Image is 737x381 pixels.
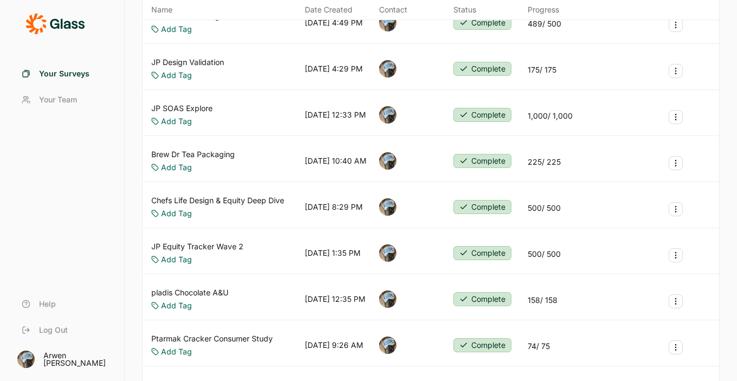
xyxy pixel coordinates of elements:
span: Help [39,299,56,309]
div: 225 / 225 [528,157,561,167]
a: Add Tag [161,254,192,265]
div: Arwen [PERSON_NAME] [43,352,111,367]
img: ocn8z7iqvmiiaveqkfqd.png [379,337,396,354]
div: 489 / 500 [528,18,561,29]
a: Add Tag [161,162,192,173]
span: Name [151,4,172,15]
img: ocn8z7iqvmiiaveqkfqd.png [379,244,396,262]
img: ocn8z7iqvmiiaveqkfqd.png [379,152,396,170]
img: ocn8z7iqvmiiaveqkfqd.png [379,198,396,216]
a: pladis Chocolate A&U [151,287,228,298]
button: Complete [453,338,511,352]
button: Complete [453,246,511,260]
img: ocn8z7iqvmiiaveqkfqd.png [379,60,396,78]
div: 500 / 500 [528,203,561,214]
a: Chefs Life Design & Equity Deep Dive [151,195,284,206]
img: ocn8z7iqvmiiaveqkfqd.png [379,14,396,31]
button: Survey Actions [669,18,683,32]
div: [DATE] 12:33 PM [305,109,366,120]
span: Log Out [39,325,68,335]
span: Date Created [305,4,353,15]
img: ocn8z7iqvmiiaveqkfqd.png [17,351,35,368]
button: Survey Actions [669,294,683,308]
a: JP Design Validation [151,57,224,68]
a: Add Tag [161,208,192,219]
img: ocn8z7iqvmiiaveqkfqd.png [379,106,396,124]
div: Status [453,4,476,15]
div: [DATE] 8:29 PM [305,202,363,212]
div: 1,000 / 1,000 [528,111,573,121]
div: Progress [528,4,559,15]
a: Add Tag [161,346,192,357]
img: ocn8z7iqvmiiaveqkfqd.png [379,290,396,308]
button: Complete [453,108,511,122]
div: [DATE] 10:40 AM [305,156,367,166]
a: JP SOAS Explore [151,103,213,114]
button: Survey Actions [669,340,683,354]
button: Complete [453,292,511,306]
a: Add Tag [161,70,192,81]
button: Complete [453,200,511,214]
div: [DATE] 9:26 AM [305,340,363,351]
a: Ptarmak Cracker Consumer Study [151,333,273,344]
div: [DATE] 1:35 PM [305,248,361,259]
div: [DATE] 4:49 PM [305,17,363,28]
button: Survey Actions [669,156,683,170]
button: Survey Actions [669,248,683,262]
div: 158 / 158 [528,295,557,306]
a: Add Tag [161,300,192,311]
a: JP Equity Tracker Wave 2 [151,241,243,252]
div: 500 / 500 [528,249,561,260]
button: Survey Actions [669,64,683,78]
div: 74 / 75 [528,341,550,352]
button: Complete [453,62,511,76]
span: Your Team [39,94,77,105]
a: Brew Dr Tea Packaging [151,149,235,160]
div: Contact [379,4,407,15]
div: [DATE] 12:35 PM [305,294,366,305]
button: Survey Actions [669,110,683,124]
div: 175 / 175 [528,64,556,75]
span: Your Surveys [39,68,89,79]
div: [DATE] 4:29 PM [305,63,363,74]
button: Complete [453,154,511,168]
button: Complete [453,16,511,30]
a: Add Tag [161,116,192,127]
button: Survey Actions [669,202,683,216]
a: Add Tag [161,24,192,35]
